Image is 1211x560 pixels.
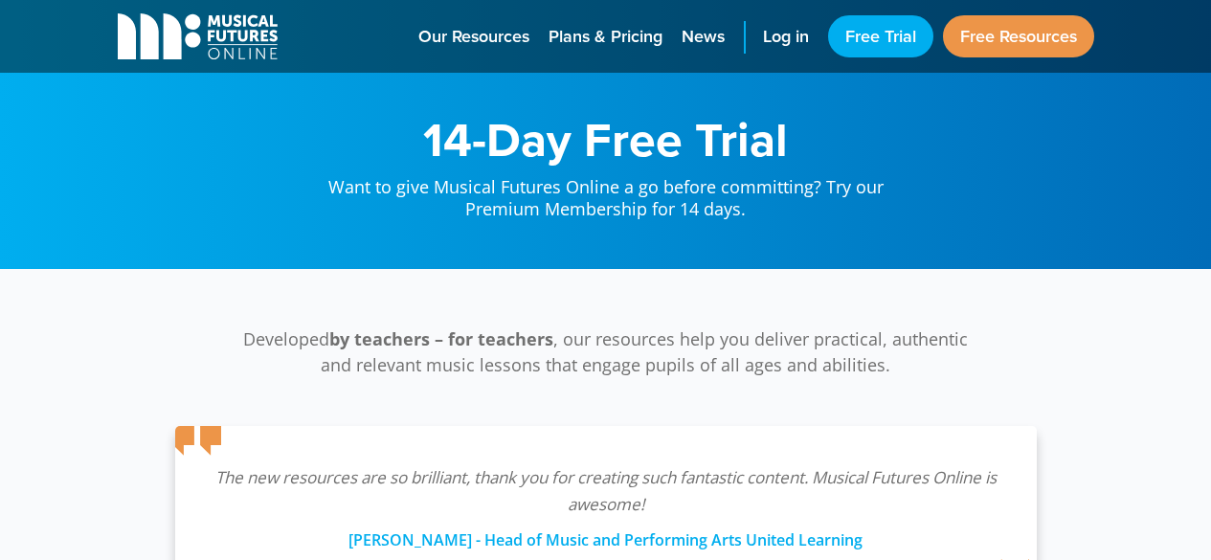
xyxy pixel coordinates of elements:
[828,15,933,57] a: Free Trial
[943,15,1094,57] a: Free Resources
[682,24,725,50] span: News
[418,24,529,50] span: Our Resources
[309,163,903,221] p: Want to give Musical Futures Online a go before committing? Try our Premium Membership for 14 days.
[763,24,809,50] span: Log in
[329,327,553,350] strong: by teachers – for teachers
[309,115,903,163] h1: 14-Day Free Trial
[233,326,979,378] p: Developed , our resources help you deliver practical, authentic and relevant music lessons that e...
[213,464,998,518] p: The new resources are so brilliant, thank you for creating such fantastic content. Musical Future...
[213,518,998,552] div: [PERSON_NAME] - Head of Music and Performing Arts United Learning
[549,24,662,50] span: Plans & Pricing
